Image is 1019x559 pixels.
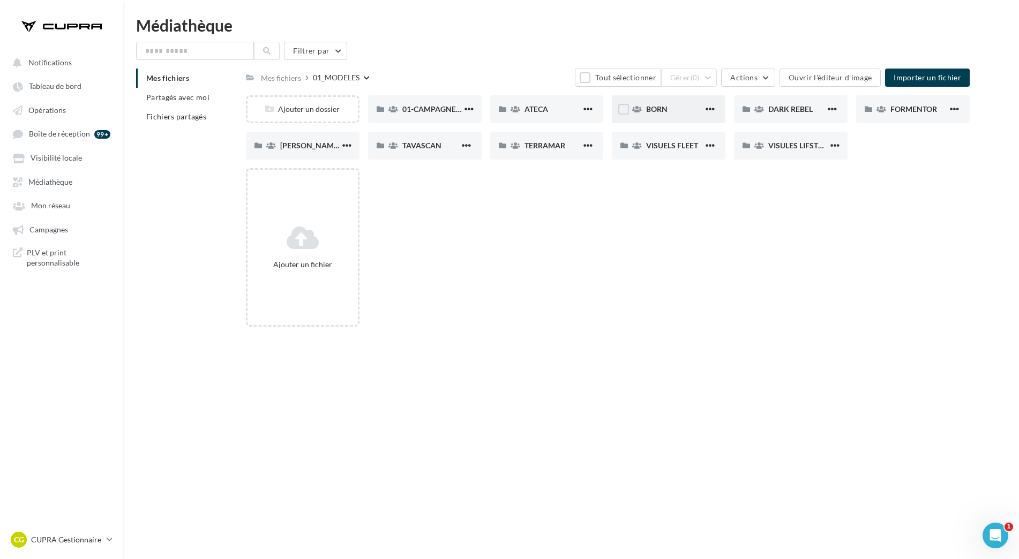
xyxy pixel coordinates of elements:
[6,243,117,273] a: PLV et print personnalisable
[646,104,668,114] span: BORN
[780,69,881,87] button: Ouvrir l'éditeur d'image
[284,42,347,60] button: Filtrer par
[525,141,565,150] span: TERRAMAR
[1005,523,1013,531] span: 1
[31,201,70,210] span: Mon réseau
[9,530,115,550] a: CG CUPRA Gestionnaire
[6,52,113,72] button: Notifications
[252,259,354,270] div: Ajouter un fichier
[313,72,359,83] div: 01_MODELES
[146,112,206,121] span: Fichiers partagés
[31,154,82,163] span: Visibilité locale
[6,100,117,119] a: Opérations
[29,225,68,234] span: Campagnes
[768,141,858,150] span: VISULES LIFSTYLE CUPRA
[890,104,937,114] span: FORMENTOR
[94,130,110,139] div: 99+
[28,58,72,67] span: Notifications
[136,17,1006,33] div: Médiathèque
[402,141,441,150] span: TAVASCAN
[29,82,81,91] span: Tableau de bord
[768,104,813,114] span: DARK REBEL
[248,104,358,115] div: Ajouter un dossier
[29,130,90,139] span: Boîte de réception
[6,124,117,143] a: Boîte de réception 99+
[6,220,117,239] a: Campagnes
[983,523,1008,548] iframe: Intercom live chat
[280,141,340,150] span: [PERSON_NAME]
[27,247,110,268] span: PLV et print personnalisable
[721,69,775,87] button: Actions
[575,69,661,87] button: Tout sélectionner
[146,73,189,82] span: Mes fichiers
[6,172,117,191] a: Médiathèque
[146,93,209,102] span: Partagés avec moi
[6,76,117,95] a: Tableau de bord
[885,69,970,87] button: Importer un fichier
[730,73,757,82] span: Actions
[31,534,102,545] p: CUPRA Gestionnaire
[402,104,507,114] span: 01-CAMPAGNE_RED_THREAD
[646,141,698,150] span: VISUELS FLEET
[14,534,24,545] span: CG
[28,177,72,186] span: Médiathèque
[894,73,961,82] span: Importer un fichier
[6,148,117,167] a: Visibilité locale
[525,104,548,114] span: ATECA
[691,73,700,82] span: (0)
[261,73,301,84] div: Mes fichiers
[28,105,66,115] span: Opérations
[6,195,117,215] a: Mon réseau
[661,69,717,87] button: Gérer(0)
